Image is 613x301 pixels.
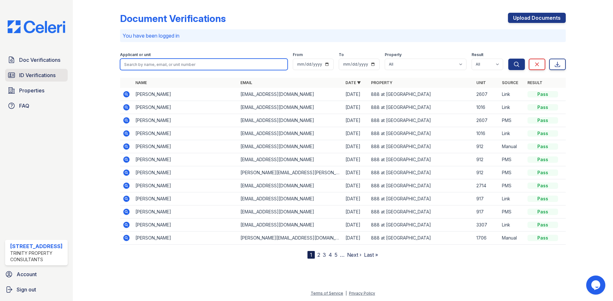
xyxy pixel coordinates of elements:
td: [DATE] [343,88,368,101]
td: [DATE] [343,205,368,219]
iframe: chat widget [586,276,607,295]
td: [PERSON_NAME] [133,205,238,219]
a: Name [135,80,147,85]
span: … [340,251,344,259]
td: 888 at [GEOGRAPHIC_DATA] [368,219,473,232]
td: [EMAIL_ADDRESS][DOMAIN_NAME] [238,179,343,192]
button: Sign out [3,283,70,296]
td: [DATE] [343,127,368,140]
td: PMS [499,179,525,192]
a: Unit [476,80,486,85]
td: PMS [499,114,525,127]
a: Account [3,268,70,281]
td: [PERSON_NAME] [133,153,238,166]
td: [DATE] [343,166,368,179]
div: Trinity Property Consultants [10,250,65,263]
span: ID Verifications [19,71,56,79]
td: 912 [474,140,499,153]
td: 1016 [474,101,499,114]
td: [EMAIL_ADDRESS][DOMAIN_NAME] [238,205,343,219]
td: 2714 [474,179,499,192]
td: Link [499,127,525,140]
div: Pass [527,143,558,150]
div: Pass [527,130,558,137]
td: [DATE] [343,179,368,192]
td: [PERSON_NAME][EMAIL_ADDRESS][PERSON_NAME][DOMAIN_NAME] [238,166,343,179]
td: [DATE] [343,192,368,205]
td: 917 [474,205,499,219]
label: Applicant or unit [120,52,151,57]
td: Manual [499,140,525,153]
div: Document Verifications [120,13,226,24]
td: [EMAIL_ADDRESS][DOMAIN_NAME] [238,101,343,114]
td: [PERSON_NAME] [133,140,238,153]
div: Pass [527,169,558,176]
input: Search by name, email, or unit number [120,59,288,70]
td: 2607 [474,88,499,101]
span: Doc Verifications [19,56,60,64]
a: Doc Verifications [5,54,68,66]
td: 888 at [GEOGRAPHIC_DATA] [368,166,473,179]
td: 1016 [474,127,499,140]
div: Pass [527,209,558,215]
td: 888 at [GEOGRAPHIC_DATA] [368,140,473,153]
a: Date ▼ [345,80,361,85]
td: 1706 [474,232,499,245]
td: 2607 [474,114,499,127]
a: Next › [347,252,361,258]
td: 888 at [GEOGRAPHIC_DATA] [368,192,473,205]
td: [PERSON_NAME] [133,88,238,101]
td: 912 [474,166,499,179]
td: [EMAIL_ADDRESS][DOMAIN_NAME] [238,114,343,127]
a: 4 [329,252,332,258]
td: [EMAIL_ADDRESS][DOMAIN_NAME] [238,219,343,232]
td: [DATE] [343,114,368,127]
a: 5 [335,252,337,258]
span: Account [17,270,37,278]
img: CE_Logo_Blue-a8612792a0a2168367f1c8372b55b34899dd931a85d93a1a3d3e32e68fde9ad4.png [3,20,70,33]
td: [DATE] [343,140,368,153]
td: Manual [499,232,525,245]
td: Link [499,88,525,101]
a: Email [240,80,252,85]
label: To [339,52,344,57]
p: You have been logged in [123,32,563,39]
a: Result [527,80,542,85]
td: 888 at [GEOGRAPHIC_DATA] [368,179,473,192]
div: | [345,291,347,296]
td: [EMAIL_ADDRESS][DOMAIN_NAME] [238,127,343,140]
td: 888 at [GEOGRAPHIC_DATA] [368,205,473,219]
div: Pass [527,222,558,228]
td: 888 at [GEOGRAPHIC_DATA] [368,101,473,114]
label: Result [472,52,483,57]
td: [PERSON_NAME] [133,127,238,140]
div: Pass [527,183,558,189]
td: 888 at [GEOGRAPHIC_DATA] [368,232,473,245]
td: [DATE] [343,153,368,166]
td: 888 at [GEOGRAPHIC_DATA] [368,114,473,127]
td: Link [499,192,525,205]
td: 3307 [474,219,499,232]
td: [EMAIL_ADDRESS][DOMAIN_NAME] [238,140,343,153]
a: 2 [317,252,320,258]
div: 1 [307,251,315,259]
td: [DATE] [343,101,368,114]
td: [PERSON_NAME] [133,114,238,127]
td: PMS [499,153,525,166]
td: Link [499,219,525,232]
td: [PERSON_NAME][EMAIL_ADDRESS][DOMAIN_NAME] [238,232,343,245]
td: 917 [474,192,499,205]
td: Link [499,101,525,114]
td: [PERSON_NAME] [133,232,238,245]
td: [PERSON_NAME] [133,179,238,192]
a: Property [371,80,392,85]
td: 888 at [GEOGRAPHIC_DATA] [368,153,473,166]
td: [PERSON_NAME] [133,219,238,232]
span: FAQ [19,102,29,110]
td: [PERSON_NAME] [133,166,238,179]
a: FAQ [5,99,68,112]
td: [DATE] [343,219,368,232]
label: From [293,52,303,57]
div: Pass [527,117,558,124]
span: Properties [19,87,44,94]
